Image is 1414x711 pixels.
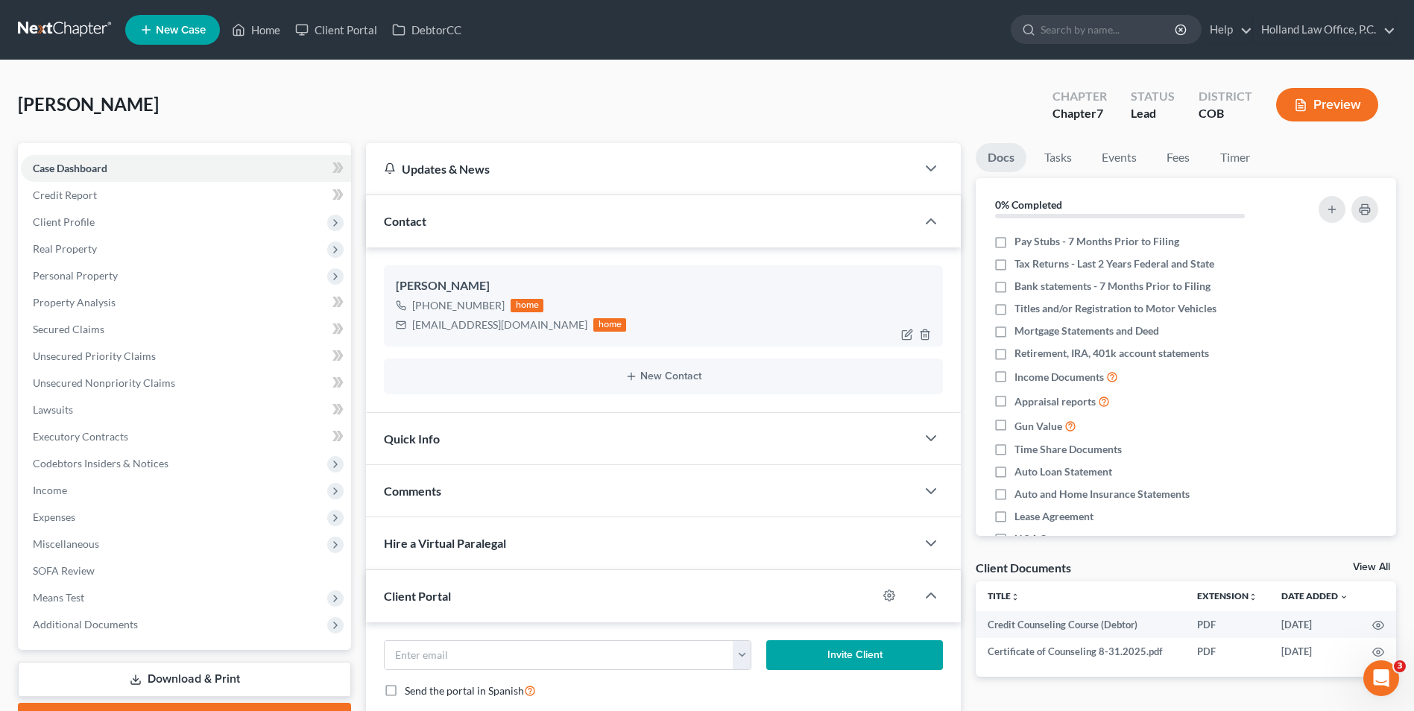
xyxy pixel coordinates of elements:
span: Pay Stubs - 7 Months Prior to Filing [1014,234,1179,249]
td: Credit Counseling Course (Debtor) [976,611,1185,638]
span: Time Share Documents [1014,442,1122,457]
td: [DATE] [1269,638,1360,665]
span: Contact [384,214,426,228]
span: Additional Documents [33,618,138,631]
span: Auto and Home Insurance Statements [1014,487,1190,502]
span: Income Documents [1014,370,1104,385]
span: Lawsuits [33,403,73,416]
i: expand_more [1339,592,1348,601]
span: 7 [1096,106,1103,120]
span: Titles and/or Registration to Motor Vehicles [1014,301,1216,316]
a: Extensionunfold_more [1197,590,1257,601]
div: [PHONE_NUMBER] [412,298,505,313]
span: Means Test [33,591,84,604]
td: PDF [1185,638,1269,665]
span: SOFA Review [33,564,95,577]
span: Property Analysis [33,296,116,309]
span: Expenses [33,511,75,523]
a: Unsecured Priority Claims [21,343,351,370]
span: Appraisal reports [1014,394,1096,409]
span: Income [33,484,67,496]
a: Help [1202,16,1252,43]
div: home [511,299,543,312]
span: Retirement, IRA, 401k account statements [1014,346,1209,361]
a: Download & Print [18,662,351,697]
span: Hire a Virtual Paralegal [384,536,506,550]
a: Lawsuits [21,396,351,423]
span: [PERSON_NAME] [18,93,159,115]
span: Real Property [33,242,97,255]
td: [DATE] [1269,611,1360,638]
a: View All [1353,562,1390,572]
div: District [1199,88,1252,105]
div: Chapter [1052,88,1107,105]
span: Executory Contracts [33,430,128,443]
a: Case Dashboard [21,155,351,182]
button: Invite Client [766,640,943,670]
input: Enter email [385,641,733,669]
td: Certificate of Counseling 8-31.2025.pdf [976,638,1185,665]
div: COB [1199,105,1252,122]
div: home [593,318,626,332]
a: Holland Law Office, P.C. [1254,16,1395,43]
a: Tasks [1032,143,1084,172]
div: [EMAIL_ADDRESS][DOMAIN_NAME] [412,317,587,332]
div: Lead [1131,105,1175,122]
a: Credit Report [21,182,351,209]
a: Unsecured Nonpriority Claims [21,370,351,396]
div: Client Documents [976,560,1071,575]
span: Credit Report [33,189,97,201]
a: Secured Claims [21,316,351,343]
a: Property Analysis [21,289,351,316]
td: PDF [1185,611,1269,638]
span: Unsecured Priority Claims [33,350,156,362]
a: DebtorCC [385,16,469,43]
div: [PERSON_NAME] [396,277,931,295]
span: Lease Agreement [1014,509,1093,524]
span: Client Profile [33,215,95,228]
span: Secured Claims [33,323,104,335]
span: Codebtors Insiders & Notices [33,457,168,470]
span: Auto Loan Statement [1014,464,1112,479]
a: Home [224,16,288,43]
span: Gun Value [1014,419,1062,434]
span: HOA Statement [1014,531,1088,546]
i: unfold_more [1249,592,1257,601]
span: Unsecured Nonpriority Claims [33,376,175,389]
span: Bank statements - 7 Months Prior to Filing [1014,279,1211,294]
iframe: Intercom live chat [1363,660,1399,696]
strong: 0% Completed [995,198,1062,211]
button: New Contact [396,370,931,382]
a: Events [1090,143,1149,172]
span: Case Dashboard [33,162,107,174]
a: Executory Contracts [21,423,351,450]
span: Miscellaneous [33,537,99,550]
a: Docs [976,143,1026,172]
span: Tax Returns - Last 2 Years Federal and State [1014,256,1214,271]
div: Chapter [1052,105,1107,122]
a: Fees [1155,143,1202,172]
a: Titleunfold_more [988,590,1020,601]
span: Comments [384,484,441,498]
span: Personal Property [33,269,118,282]
a: Client Portal [288,16,385,43]
span: 3 [1394,660,1406,672]
input: Search by name... [1041,16,1177,43]
span: Quick Info [384,432,440,446]
span: Send the portal in Spanish [405,684,524,697]
span: Client Portal [384,589,451,603]
div: Status [1131,88,1175,105]
span: Mortgage Statements and Deed [1014,323,1159,338]
div: Updates & News [384,161,898,177]
a: Timer [1208,143,1262,172]
a: Date Added expand_more [1281,590,1348,601]
span: New Case [156,25,206,36]
button: Preview [1276,88,1378,121]
i: unfold_more [1011,592,1020,601]
a: SOFA Review [21,557,351,584]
